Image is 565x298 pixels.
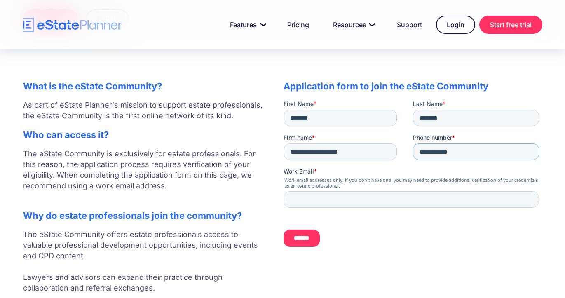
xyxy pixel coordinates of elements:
[387,16,432,33] a: Support
[323,16,383,33] a: Resources
[23,100,267,121] p: As part of eState Planner's mission to support estate professionals, the eState Community is the ...
[284,100,542,254] iframe: Form 0
[284,81,542,92] h2: Application form to join the eState Community
[23,210,267,221] h2: Why do estate professionals join the community?
[220,16,273,33] a: Features
[277,16,319,33] a: Pricing
[23,81,267,92] h2: What is the eState Community?
[436,16,475,34] a: Login
[23,148,267,202] p: The eState Community is exclusively for estate professionals. For this reason, the application pr...
[23,129,267,140] h2: Who can access it?
[23,18,122,32] a: home
[479,16,542,34] a: Start free trial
